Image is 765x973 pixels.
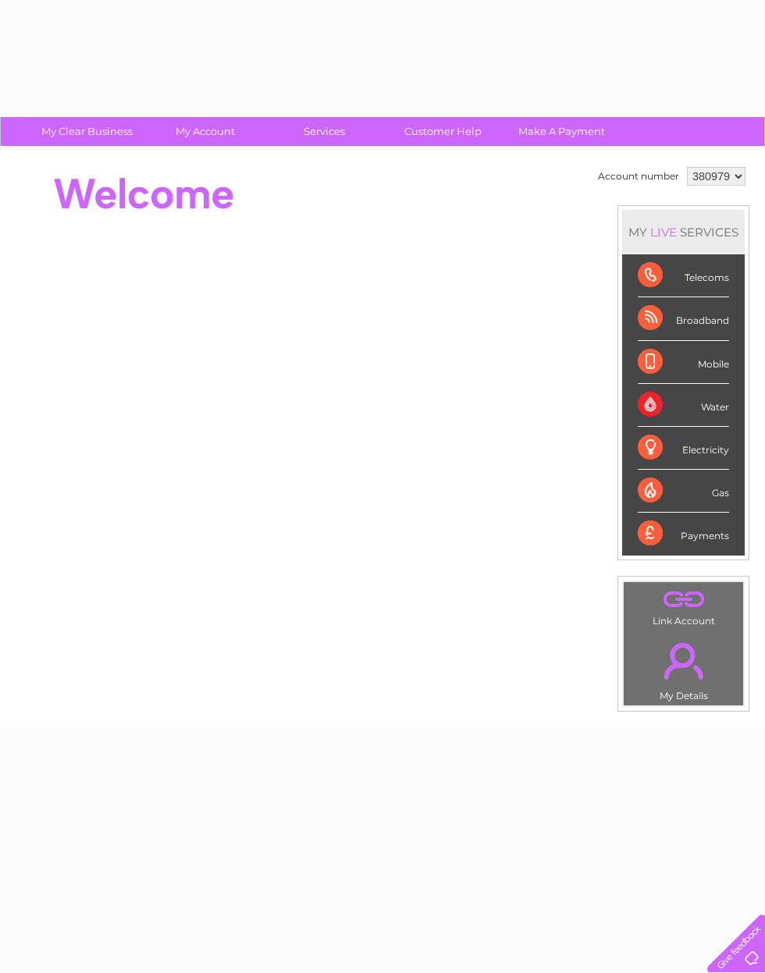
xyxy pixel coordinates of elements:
a: . [628,634,739,688]
td: My Details [623,630,744,706]
div: Mobile [638,341,729,384]
div: Gas [638,470,729,513]
a: My Account [141,117,270,146]
a: My Clear Business [23,117,151,146]
a: Customer Help [379,117,507,146]
div: MY SERVICES [622,210,745,254]
div: LIVE [647,225,680,240]
td: Account number [594,163,683,190]
div: Payments [638,513,729,555]
a: Make A Payment [497,117,626,146]
a: . [628,586,739,613]
div: Broadband [638,297,729,340]
div: Water [638,384,729,427]
div: Telecoms [638,254,729,297]
div: Electricity [638,427,729,470]
a: Services [260,117,389,146]
td: Link Account [623,581,744,630]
